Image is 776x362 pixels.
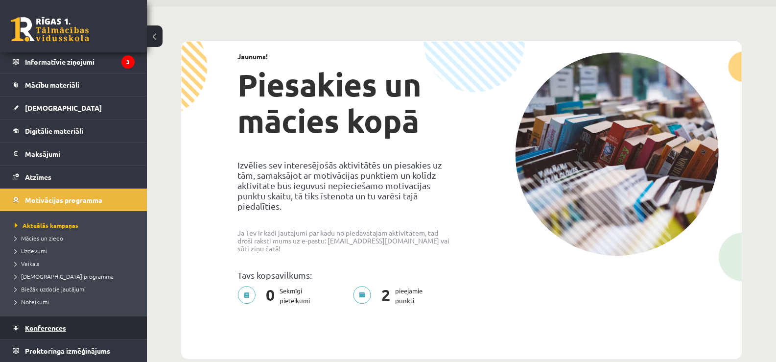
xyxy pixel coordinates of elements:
a: Motivācijas programma [13,189,135,211]
span: [DEMOGRAPHIC_DATA] [25,103,102,112]
span: Noteikumi [15,298,49,306]
span: Veikals [15,260,39,267]
a: Noteikumi [15,297,137,306]
a: Uzdevumi [15,246,137,255]
span: Digitālie materiāli [25,126,83,135]
span: Proktoringa izmēģinājums [25,346,110,355]
p: pieejamie punkti [353,286,428,306]
p: Izvēlies sev interesējošās aktivitātēs un piesakies uz tām, samaksājot ar motivācijas punktiem un... [237,160,454,211]
h1: Piesakies un mācies kopā [237,67,454,139]
a: Aktuālās kampaņas [15,221,137,230]
span: Aktuālās kampaņas [15,221,78,229]
a: Informatīvie ziņojumi3 [13,50,135,73]
a: Biežāk uzdotie jautājumi [15,285,137,293]
span: 2 [376,286,395,306]
legend: Maksājumi [25,143,135,165]
span: Mācies un ziedo [15,234,63,242]
p: Sekmīgi pieteikumi [237,286,316,306]
img: campaign-image-1c4f3b39ab1f89d1fca25a8facaab35ebc8e40cf20aedba61fd73fb4233361ac.png [515,52,719,256]
i: 3 [121,55,135,69]
a: Veikals [15,259,137,268]
a: [DEMOGRAPHIC_DATA] programma [15,272,137,281]
span: 0 [261,286,280,306]
span: Uzdevumi [15,247,47,255]
a: Atzīmes [13,166,135,188]
a: Mācies un ziedo [15,234,137,242]
span: [DEMOGRAPHIC_DATA] programma [15,272,114,280]
span: Konferences [25,323,66,332]
a: [DEMOGRAPHIC_DATA] [13,97,135,119]
a: Maksājumi [13,143,135,165]
p: Tavs kopsavilkums: [237,270,454,280]
a: Proktoringa izmēģinājums [13,339,135,362]
p: Ja Tev ir kādi jautājumi par kādu no piedāvātajām aktivitātēm, tad droši raksti mums uz e-pastu: ... [237,229,454,252]
a: Mācību materiāli [13,73,135,96]
span: Biežāk uzdotie jautājumi [15,285,86,293]
span: Mācību materiāli [25,80,79,89]
legend: Informatīvie ziņojumi [25,50,135,73]
span: Atzīmes [25,172,51,181]
a: Digitālie materiāli [13,120,135,142]
a: Konferences [13,316,135,339]
strong: Jaunums! [237,52,268,61]
a: Rīgas 1. Tālmācības vidusskola [11,17,89,42]
span: Motivācijas programma [25,195,102,204]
